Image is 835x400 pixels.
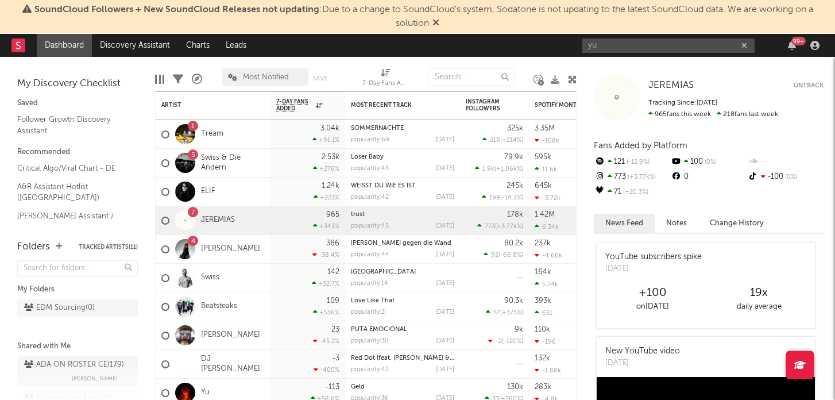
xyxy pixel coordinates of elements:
[351,223,389,229] div: popularity: 45
[477,222,523,230] div: ( )
[489,195,500,201] span: 199
[92,34,178,57] a: Discovery Assistant
[351,125,454,132] div: SOMMERNÄCHTE
[648,80,694,91] a: JEREMIAS
[192,63,202,96] div: A&R Pipeline
[582,39,755,53] input: Search for artists
[325,383,339,391] div: -113
[17,210,126,233] a: [PERSON_NAME] Assistant / [GEOGRAPHIC_DATA]
[327,297,339,305] div: 109
[482,136,523,144] div: ( )
[155,63,164,96] div: Edit Columns
[17,113,126,137] a: Follower Growth Discovery Assistant
[17,162,126,175] a: Critical Algo/Viral Chart - DE
[79,244,138,250] button: Tracked Artists(11)
[351,309,385,316] div: popularity: 2
[201,330,260,340] a: [PERSON_NAME]
[594,214,655,233] button: News Feed
[17,340,138,353] div: Shared with Me
[351,211,454,218] div: trust
[648,80,694,90] span: JEREMIAS
[515,326,523,333] div: 9k
[493,310,500,316] span: 57
[794,80,824,91] button: Untrack
[791,37,806,45] div: 99 +
[351,166,389,172] div: popularity: 43
[432,19,439,28] span: Dismiss
[17,180,126,204] a: A&R Assistant Hotlist ([GEOGRAPHIC_DATA])
[161,102,248,109] div: Artist
[535,194,560,202] div: -3.72k
[24,301,95,315] div: EDM Sourcing ( 0 )
[466,98,506,112] div: Instagram Followers
[535,137,559,144] div: -108k
[351,326,454,333] div: PUTA EMOCIONAL
[351,367,389,373] div: popularity: 42
[201,302,237,311] a: Beatsteaks
[626,174,656,180] span: +3.77k %
[475,165,523,172] div: ( )
[201,273,219,283] a: Swiss
[351,183,454,189] div: WEISST DU WIE ES IST
[535,383,551,391] div: 283k
[351,298,454,304] div: Love Like That
[276,98,313,112] span: 7-Day Fans Added
[605,357,680,369] div: [DATE]
[17,145,138,159] div: Recommended
[312,280,339,287] div: +32.7 %
[747,170,824,184] div: -100
[535,223,559,230] div: 6.34k
[535,326,550,333] div: 110k
[351,240,454,247] div: Kopf gegen die Wand
[351,269,454,275] div: Berlin am Meer
[535,309,552,317] div: 651
[535,252,562,259] div: -4.66k
[351,355,503,361] a: Red Dot (feat. [PERSON_NAME] & [PERSON_NAME])
[497,224,521,230] span: +3.77k %
[34,5,813,28] span: : Due to a change to SoundCloud's system, Sodatone is not updating to the latest SoundCloud data....
[351,326,407,333] a: PUTA EMOCIONAL
[502,195,521,201] span: -14.2 %
[17,240,50,254] div: Folders
[594,141,687,150] span: Fans Added by Platform
[312,136,339,144] div: +91.1 %
[600,286,706,300] div: +100
[351,183,416,189] a: WEISST DU WIE ES IST
[351,338,389,344] div: popularity: 30
[312,251,339,259] div: -38.4 %
[435,223,454,229] div: [DATE]
[648,99,717,106] span: Tracking Since: [DATE]
[605,263,702,275] div: [DATE]
[314,194,339,201] div: +223 %
[703,159,717,166] span: 0 %
[351,137,389,143] div: popularity: 69
[594,170,670,184] div: 773
[351,102,437,109] div: Most Recent Track
[351,125,404,132] a: SOMMERNÄCHTE
[535,268,551,276] div: 164k
[435,252,454,258] div: [DATE]
[605,345,680,357] div: New YouTube video
[72,372,118,386] span: [PERSON_NAME]
[500,252,521,259] span: -66.8 %
[535,182,552,190] div: 645k
[783,174,797,180] span: 0 %
[351,240,451,247] a: [PERSON_NAME] gegen die Wand
[218,34,254,57] a: Leads
[326,211,339,218] div: 965
[670,155,747,170] div: 100
[17,97,138,110] div: Saved
[351,298,395,304] a: Love Like That
[502,137,521,144] span: +214 %
[535,125,555,132] div: 3.35M
[507,383,523,391] div: 130k
[621,189,648,195] span: +20.3 %
[535,211,555,218] div: 1.42M
[17,283,138,297] div: My Folders
[504,339,521,345] span: -120 %
[313,309,339,316] div: +536 %
[17,356,138,387] a: ADA ON ROSTER CE(179)[PERSON_NAME]
[332,355,339,362] div: -3
[435,338,454,344] div: [DATE]
[435,280,454,287] div: [DATE]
